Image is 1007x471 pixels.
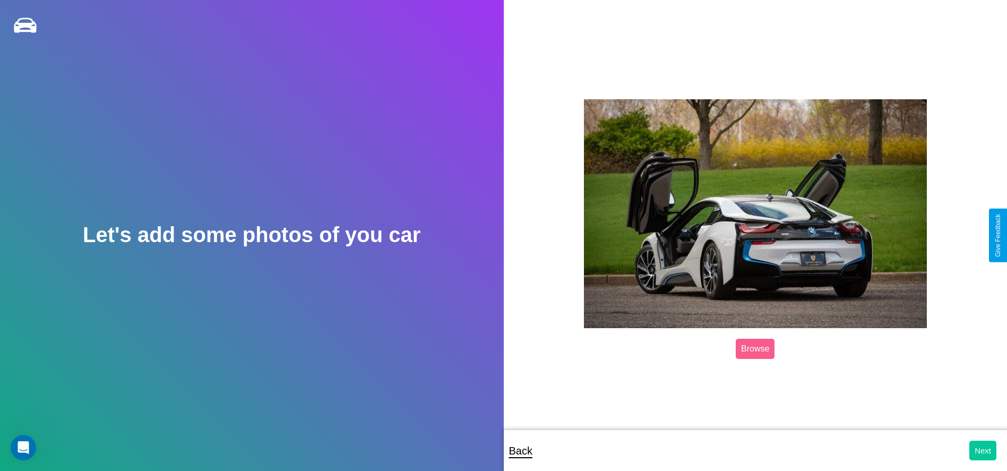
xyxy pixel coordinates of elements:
button: Next [969,441,996,460]
p: Back [509,441,532,460]
div: Give Feedback [994,214,1002,257]
iframe: Intercom live chat [11,435,36,460]
label: Browse [736,339,774,359]
h2: Let's add some photos of you car [83,223,420,247]
img: posted [584,99,927,328]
